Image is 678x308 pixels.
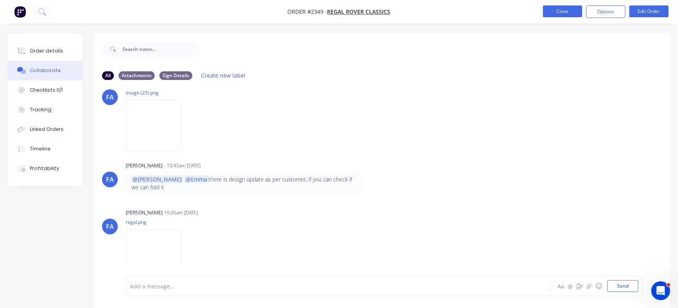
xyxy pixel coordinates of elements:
[8,61,82,80] button: Collaborate
[164,162,201,169] div: - 10:45am [DATE]
[8,120,82,139] button: Linked Orders
[651,281,670,300] iframe: Intercom live chat
[106,222,114,231] div: FA
[122,41,200,57] input: Search notes...
[126,89,190,96] p: image (25).png
[8,159,82,178] button: Profitability
[119,71,155,80] div: Attachments
[102,71,114,80] div: All
[543,5,582,17] button: Close
[106,92,114,102] div: FA
[30,67,61,74] div: Collaborate
[629,5,669,17] button: Edit Order
[556,281,566,291] button: Aa
[126,162,163,169] div: [PERSON_NAME]
[30,47,63,54] div: Order details
[30,87,63,94] div: Checklists 0/1
[159,71,192,80] div: Sign Details
[185,176,208,183] span: @Emma
[586,5,625,18] button: Options
[126,219,190,225] p: regal.png
[8,80,82,100] button: Checklists 0/1
[30,106,51,113] div: Tracking
[14,6,26,18] img: Factory
[566,281,575,291] button: @
[594,281,603,291] button: ☺
[126,209,163,216] div: [PERSON_NAME]
[8,41,82,61] button: Order details
[132,176,356,192] p: there is design update as per customer, if you can check if we can fold it
[8,100,82,120] button: Tracking
[607,280,638,292] button: Send
[30,126,64,133] div: Linked Orders
[132,176,183,183] span: @[PERSON_NAME]
[164,209,198,216] div: 10:45am [DATE]
[288,8,327,16] span: Order #2349 -
[327,8,391,16] a: Regal Rover Classics
[106,175,114,184] div: FA
[30,165,59,172] div: Profitability
[197,70,250,81] button: Create new label
[30,145,51,152] div: Timeline
[8,139,82,159] button: Timeline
